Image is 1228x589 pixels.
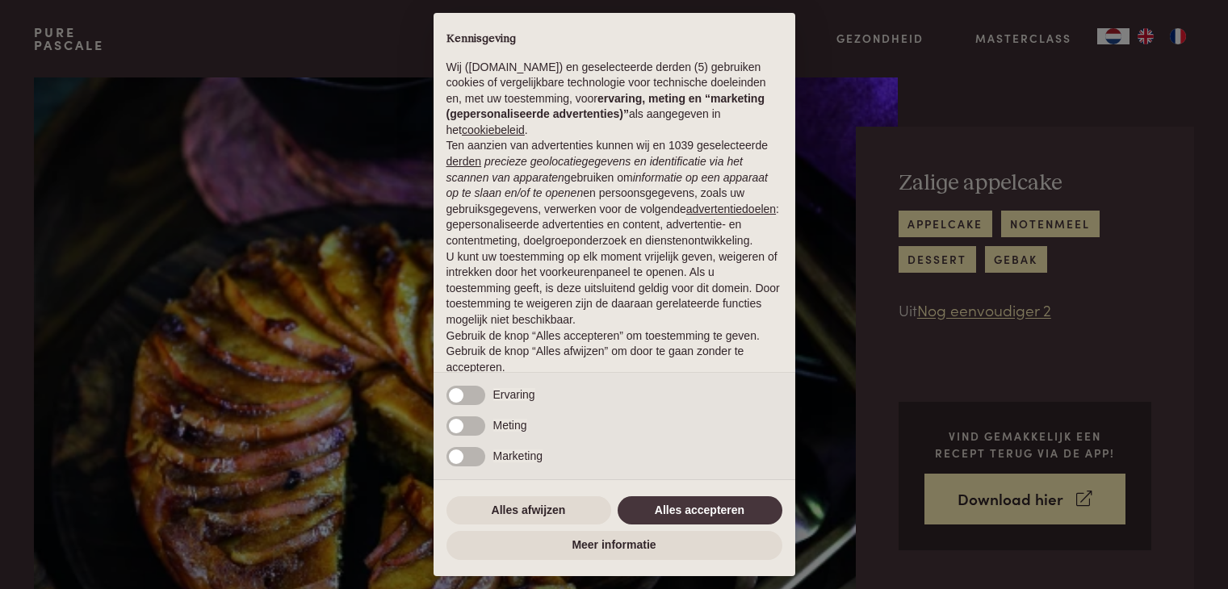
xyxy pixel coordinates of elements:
h2: Kennisgeving [446,32,782,47]
button: derden [446,154,482,170]
button: Meer informatie [446,531,782,560]
em: precieze geolocatiegegevens en identificatie via het scannen van apparaten [446,155,743,184]
p: Ten aanzien van advertenties kunnen wij en 1039 geselecteerde gebruiken om en persoonsgegevens, z... [446,138,782,249]
button: Alles afwijzen [446,496,611,525]
em: informatie op een apparaat op te slaan en/of te openen [446,171,769,200]
span: Meting [493,419,527,432]
p: Wij ([DOMAIN_NAME]) en geselecteerde derden (5) gebruiken cookies of vergelijkbare technologie vo... [446,60,782,139]
a: cookiebeleid [462,123,525,136]
p: Gebruik de knop “Alles accepteren” om toestemming te geven. Gebruik de knop “Alles afwijzen” om d... [446,328,782,376]
button: Alles accepteren [618,496,782,525]
span: Ervaring [493,388,535,401]
span: Marketing [493,449,543,462]
strong: ervaring, meting en “marketing (gepersonaliseerde advertenties)” [446,92,765,121]
p: U kunt uw toestemming op elk moment vrijelijk geven, weigeren of intrekken door het voorkeurenpan... [446,249,782,328]
button: advertentiedoelen [686,202,776,218]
